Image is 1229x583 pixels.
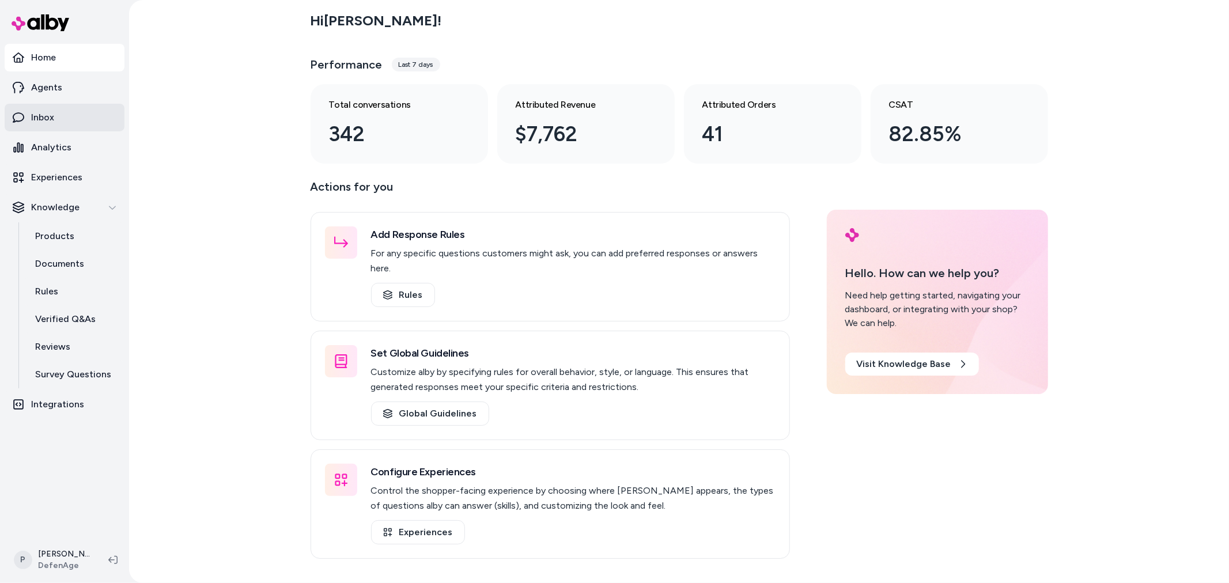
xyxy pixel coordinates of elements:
span: P [14,551,32,569]
a: Visit Knowledge Base [845,353,979,376]
h3: Configure Experiences [371,464,776,480]
p: Analytics [31,141,71,154]
a: Inbox [5,104,124,131]
h3: Add Response Rules [371,226,776,243]
p: Customize alby by specifying rules for overall behavior, style, or language. This ensures that ge... [371,365,776,395]
p: Actions for you [311,177,790,205]
h3: Set Global Guidelines [371,345,776,361]
a: Rules [24,278,124,305]
div: Need help getting started, navigating your dashboard, or integrating with your shop? We can help. [845,289,1030,330]
p: Rules [35,285,58,298]
a: Reviews [24,333,124,361]
p: Knowledge [31,200,80,214]
h3: CSAT [889,98,1011,112]
p: Agents [31,81,62,94]
div: 82.85% [889,119,1011,150]
a: Attributed Orders 41 [684,84,861,164]
a: Integrations [5,391,124,418]
a: Survey Questions [24,361,124,388]
p: Integrations [31,397,84,411]
p: Hello. How can we help you? [845,264,1030,282]
img: alby Logo [845,228,859,242]
a: Home [5,44,124,71]
a: Agents [5,74,124,101]
a: Experiences [5,164,124,191]
div: Last 7 days [392,58,440,71]
p: Control the shopper-facing experience by choosing where [PERSON_NAME] appears, the types of quest... [371,483,776,513]
a: Global Guidelines [371,402,489,426]
p: Experiences [31,171,82,184]
a: Experiences [371,520,465,544]
h3: Performance [311,56,383,73]
p: [PERSON_NAME] [38,548,90,560]
h3: Attributed Orders [702,98,825,112]
button: Knowledge [5,194,124,221]
p: Documents [35,257,84,271]
h3: Attributed Revenue [516,98,638,112]
p: Inbox [31,111,54,124]
button: P[PERSON_NAME]DefenAge [7,542,99,578]
p: Home [31,51,56,65]
img: alby Logo [12,14,69,31]
div: 342 [329,119,451,150]
p: Survey Questions [35,368,111,381]
div: 41 [702,119,825,150]
a: Rules [371,283,435,307]
span: DefenAge [38,560,90,571]
a: Total conversations 342 [311,84,488,164]
a: CSAT 82.85% [871,84,1048,164]
p: Verified Q&As [35,312,96,326]
p: Reviews [35,340,70,354]
p: For any specific questions customers might ask, you can add preferred responses or answers here. [371,246,776,276]
a: Attributed Revenue $7,762 [497,84,675,164]
p: Products [35,229,74,243]
a: Analytics [5,134,124,161]
a: Products [24,222,124,250]
a: Documents [24,250,124,278]
div: $7,762 [516,119,638,150]
a: Verified Q&As [24,305,124,333]
h2: Hi [PERSON_NAME] ! [311,12,442,29]
h3: Total conversations [329,98,451,112]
